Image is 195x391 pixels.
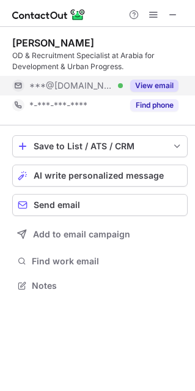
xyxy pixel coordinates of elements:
[32,280,183,291] span: Notes
[12,37,94,49] div: [PERSON_NAME]
[29,80,114,91] span: ***@[DOMAIN_NAME]
[12,50,188,72] div: OD & Recruitment Specialist at Arabia for Development & Urban Progress.
[12,253,188,270] button: Find work email
[12,7,86,22] img: ContactOut v5.3.10
[130,80,178,92] button: Reveal Button
[34,171,164,181] span: AI write personalized message
[130,99,178,111] button: Reveal Button
[12,277,188,294] button: Notes
[12,135,188,157] button: save-profile-one-click
[12,194,188,216] button: Send email
[33,229,130,239] span: Add to email campaign
[12,165,188,187] button: AI write personalized message
[12,223,188,245] button: Add to email campaign
[34,141,166,151] div: Save to List / ATS / CRM
[34,200,80,210] span: Send email
[32,256,183,267] span: Find work email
